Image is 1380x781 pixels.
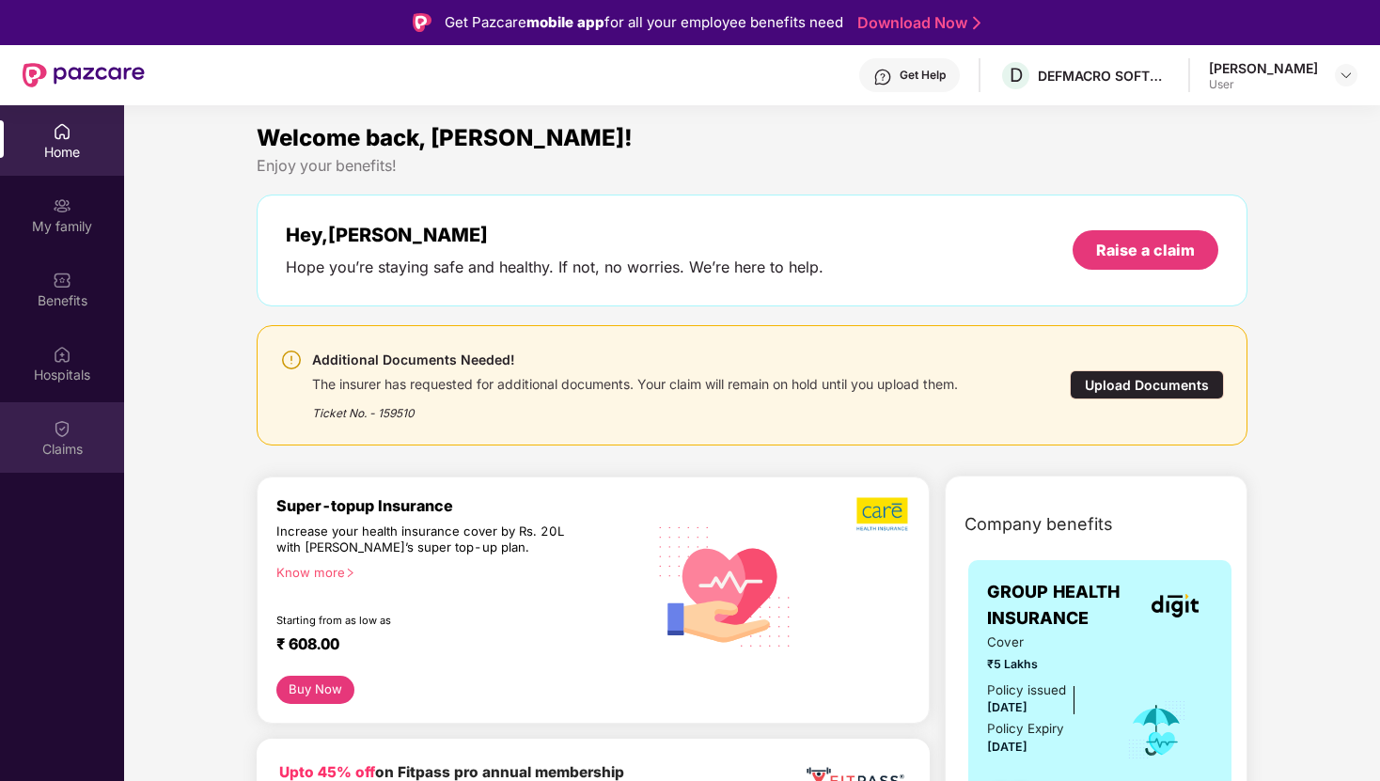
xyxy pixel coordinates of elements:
div: Hope you’re staying safe and healthy. If not, no worries. We’re here to help. [286,258,823,277]
img: svg+xml;base64,PHN2ZyBpZD0iSGVscC0zMngzMiIgeG1sbnM9Imh0dHA6Ly93d3cudzMub3JnLzIwMDAvc3ZnIiB3aWR0aD... [873,68,892,86]
div: [PERSON_NAME] [1209,59,1318,77]
div: Get Pazcare for all your employee benefits need [445,11,843,34]
div: The insurer has requested for additional documents. Your claim will remain on hold until you uplo... [312,371,958,393]
div: Increase your health insurance cover by Rs. 20L with [PERSON_NAME]’s super top-up plan. [276,523,565,556]
img: svg+xml;base64,PHN2ZyBpZD0iQ2xhaW0iIHhtbG5zPSJodHRwOi8vd3d3LnczLm9yZy8yMDAwL3N2ZyIgd2lkdGg9IjIwIi... [53,419,71,438]
div: Starting from as low as [276,614,566,627]
img: svg+xml;base64,PHN2ZyBpZD0iSG9zcGl0YWxzIiB4bWxucz0iaHR0cDovL3d3dy53My5vcmcvMjAwMC9zdmciIHdpZHRoPS... [53,345,71,364]
span: GROUP HEALTH INSURANCE [987,579,1138,633]
div: Get Help [900,68,946,83]
img: svg+xml;base64,PHN2ZyB4bWxucz0iaHR0cDovL3d3dy53My5vcmcvMjAwMC9zdmciIHhtbG5zOnhsaW5rPSJodHRwOi8vd3... [646,505,805,665]
img: Stroke [973,13,980,33]
span: Welcome back, [PERSON_NAME]! [257,124,633,151]
div: Know more [276,565,635,578]
div: User [1209,77,1318,92]
button: Buy Now [276,676,354,704]
img: icon [1126,699,1187,761]
div: Super-topup Insurance [276,496,646,515]
div: Policy Expiry [987,719,1064,739]
img: insurerLogo [1152,594,1199,617]
div: Enjoy your benefits! [257,156,1247,176]
img: b5dec4f62d2307b9de63beb79f102df3.png [856,496,910,532]
div: Policy issued [987,680,1066,700]
span: D [1010,64,1023,86]
div: Hey, [PERSON_NAME] [286,224,823,246]
div: ₹ 608.00 [276,634,627,657]
div: Ticket No. - 159510 [312,393,958,422]
img: New Pazcare Logo [23,63,145,87]
strong: mobile app [526,13,604,31]
img: svg+xml;base64,PHN2ZyBpZD0iSG9tZSIgeG1sbnM9Imh0dHA6Ly93d3cudzMub3JnLzIwMDAvc3ZnIiB3aWR0aD0iMjAiIG... [53,122,71,141]
div: DEFMACRO SOFTWARE PRIVATE LIMITED [1038,67,1169,85]
span: [DATE] [987,700,1027,714]
div: Raise a claim [1096,240,1195,260]
div: Additional Documents Needed! [312,349,958,371]
img: Logo [413,13,431,32]
b: Upto 45% off [279,763,375,781]
img: svg+xml;base64,PHN2ZyBpZD0iQmVuZWZpdHMiIHhtbG5zPSJodHRwOi8vd3d3LnczLm9yZy8yMDAwL3N2ZyIgd2lkdGg9Ij... [53,271,71,289]
img: svg+xml;base64,PHN2ZyBpZD0iV2FybmluZ18tXzI0eDI0IiBkYXRhLW5hbWU9Ildhcm5pbmcgLSAyNHgyNCIgeG1sbnM9Im... [280,349,303,371]
img: svg+xml;base64,PHN2ZyB3aWR0aD0iMjAiIGhlaWdodD0iMjAiIHZpZXdCb3g9IjAgMCAyMCAyMCIgZmlsbD0ibm9uZSIgeG... [53,196,71,215]
div: Upload Documents [1070,370,1224,399]
img: svg+xml;base64,PHN2ZyBpZD0iRHJvcGRvd24tMzJ4MzIiIHhtbG5zPSJodHRwOi8vd3d3LnczLm9yZy8yMDAwL3N2ZyIgd2... [1339,68,1354,83]
span: Cover [987,633,1100,652]
a: Download Now [857,13,975,33]
span: ₹5 Lakhs [987,655,1100,673]
span: right [345,568,355,578]
span: [DATE] [987,740,1027,754]
span: Company benefits [964,511,1113,538]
